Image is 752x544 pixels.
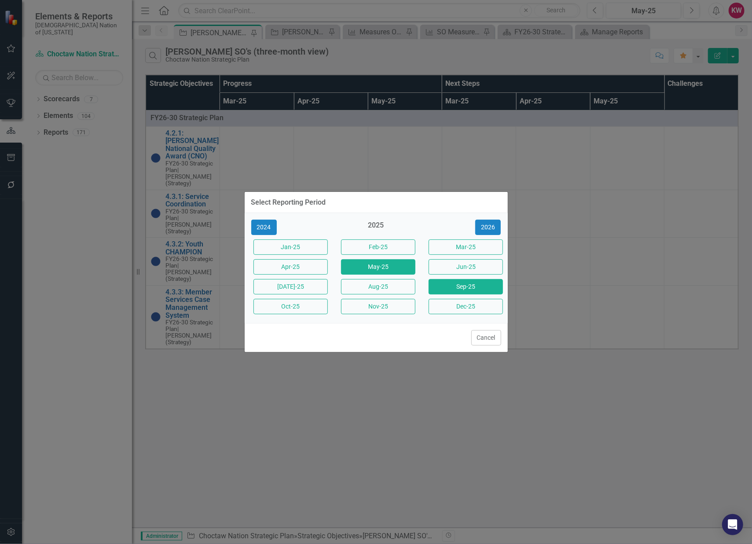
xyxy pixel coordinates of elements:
button: Oct-25 [253,299,328,314]
button: 2026 [475,220,501,235]
button: Feb-25 [341,239,415,255]
button: 2024 [251,220,277,235]
button: Cancel [471,330,501,346]
button: Jan-25 [253,239,328,255]
button: Nov-25 [341,299,415,314]
div: Open Intercom Messenger [722,514,743,535]
button: Jun-25 [429,259,503,275]
button: Aug-25 [341,279,415,294]
button: Dec-25 [429,299,503,314]
button: [DATE]-25 [253,279,328,294]
button: Apr-25 [253,259,328,275]
button: May-25 [341,259,415,275]
div: Select Reporting Period [251,198,326,206]
div: 2025 [339,221,413,235]
button: Sep-25 [429,279,503,294]
button: Mar-25 [429,239,503,255]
